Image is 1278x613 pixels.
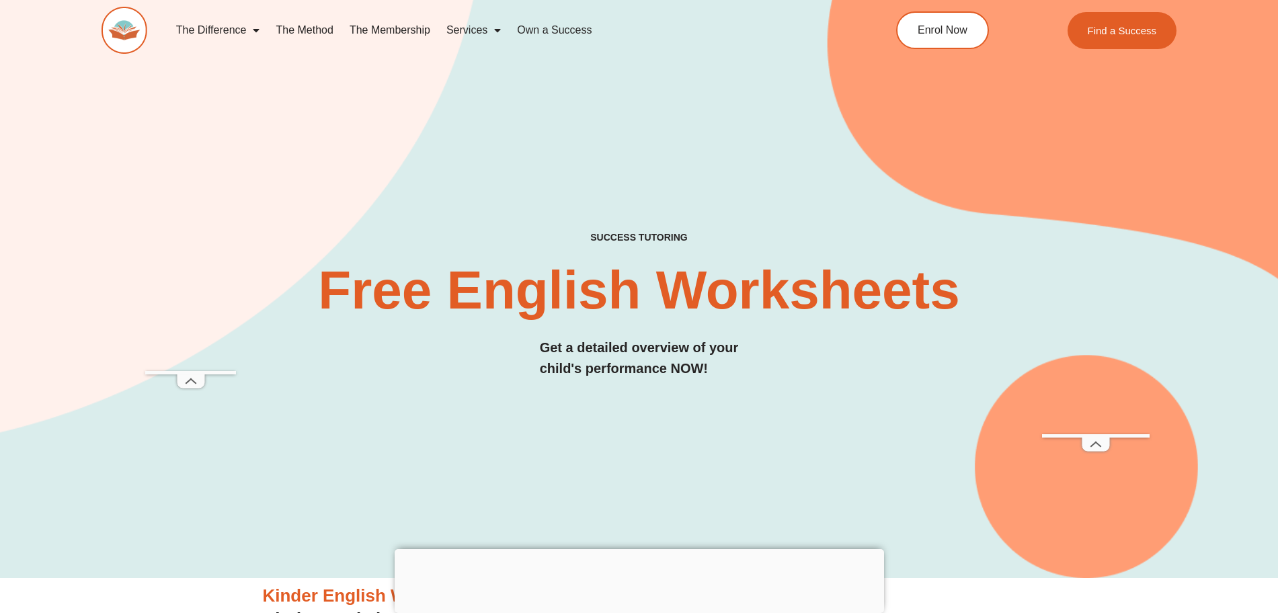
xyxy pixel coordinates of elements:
h4: SUCCESS TUTORING​ [480,232,799,243]
a: The Difference [168,15,268,46]
nav: Menu [168,15,835,46]
iframe: Chat Widget [1054,461,1278,613]
a: Own a Success [509,15,600,46]
span: Find a Success [1088,26,1157,36]
iframe: Advertisement [395,549,884,610]
a: The Method [268,15,341,46]
a: Services [438,15,509,46]
span: Enrol Now [918,25,967,36]
a: Find a Success [1068,12,1177,49]
h2: Free English Worksheets​ [284,263,994,317]
h3: Get a detailed overview of your child's performance NOW! [540,337,739,379]
iframe: Advertisement [1042,31,1150,434]
a: The Membership [342,15,438,46]
a: Enrol Now [896,11,989,49]
h3: Kinder English Worksheets [263,585,1016,608]
iframe: Advertisement [145,31,236,371]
